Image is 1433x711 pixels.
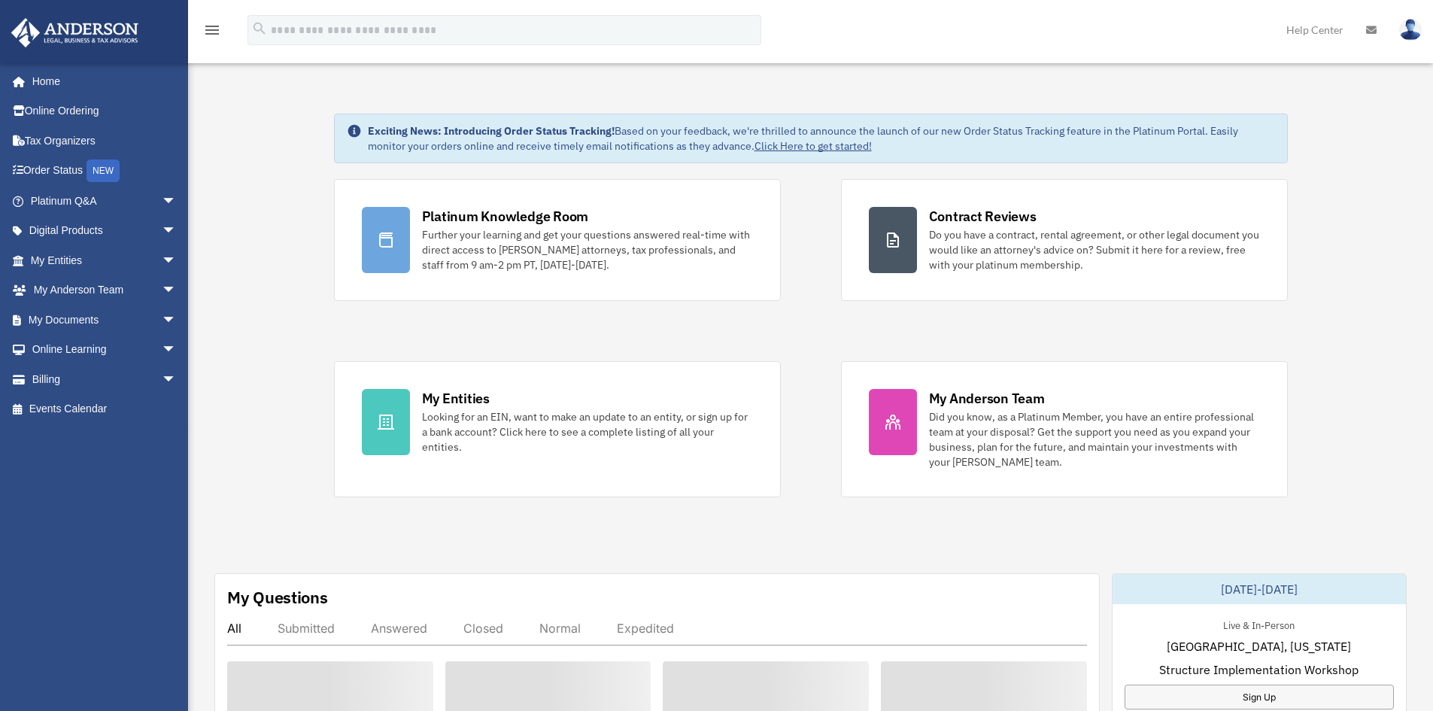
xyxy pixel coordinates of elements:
[11,394,199,424] a: Events Calendar
[422,227,753,272] div: Further your learning and get your questions answered real-time with direct access to [PERSON_NAM...
[251,20,268,37] i: search
[1167,637,1351,655] span: [GEOGRAPHIC_DATA], [US_STATE]
[162,245,192,276] span: arrow_drop_down
[539,621,581,636] div: Normal
[162,305,192,336] span: arrow_drop_down
[929,227,1260,272] div: Do you have a contract, rental agreement, or other legal document you would like an attorney's ad...
[1125,685,1394,709] a: Sign Up
[929,389,1045,408] div: My Anderson Team
[87,160,120,182] div: NEW
[422,409,753,454] div: Looking for an EIN, want to make an update to an entity, or sign up for a bank account? Click her...
[7,18,143,47] img: Anderson Advisors Platinum Portal
[929,409,1260,469] div: Did you know, as a Platinum Member, you have an entire professional team at your disposal? Get th...
[278,621,335,636] div: Submitted
[422,389,490,408] div: My Entities
[463,621,503,636] div: Closed
[334,179,781,301] a: Platinum Knowledge Room Further your learning and get your questions answered real-time with dire...
[371,621,427,636] div: Answered
[11,66,192,96] a: Home
[617,621,674,636] div: Expedited
[162,364,192,395] span: arrow_drop_down
[162,216,192,247] span: arrow_drop_down
[1211,616,1307,632] div: Live & In-Person
[334,361,781,497] a: My Entities Looking for an EIN, want to make an update to an entity, or sign up for a bank accoun...
[11,216,199,246] a: Digital Productsarrow_drop_down
[422,207,589,226] div: Platinum Knowledge Room
[162,186,192,217] span: arrow_drop_down
[1159,661,1359,679] span: Structure Implementation Workshop
[1399,19,1422,41] img: User Pic
[227,586,328,609] div: My Questions
[203,26,221,39] a: menu
[11,96,199,126] a: Online Ordering
[11,245,199,275] a: My Entitiesarrow_drop_down
[1113,574,1406,604] div: [DATE]-[DATE]
[11,364,199,394] a: Billingarrow_drop_down
[162,275,192,306] span: arrow_drop_down
[11,305,199,335] a: My Documentsarrow_drop_down
[11,275,199,305] a: My Anderson Teamarrow_drop_down
[841,179,1288,301] a: Contract Reviews Do you have a contract, rental agreement, or other legal document you would like...
[11,126,199,156] a: Tax Organizers
[11,156,199,187] a: Order StatusNEW
[162,335,192,366] span: arrow_drop_down
[841,361,1288,497] a: My Anderson Team Did you know, as a Platinum Member, you have an entire professional team at your...
[754,139,872,153] a: Click Here to get started!
[929,207,1037,226] div: Contract Reviews
[203,21,221,39] i: menu
[11,335,199,365] a: Online Learningarrow_drop_down
[368,124,615,138] strong: Exciting News: Introducing Order Status Tracking!
[227,621,241,636] div: All
[11,186,199,216] a: Platinum Q&Aarrow_drop_down
[368,123,1275,153] div: Based on your feedback, we're thrilled to announce the launch of our new Order Status Tracking fe...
